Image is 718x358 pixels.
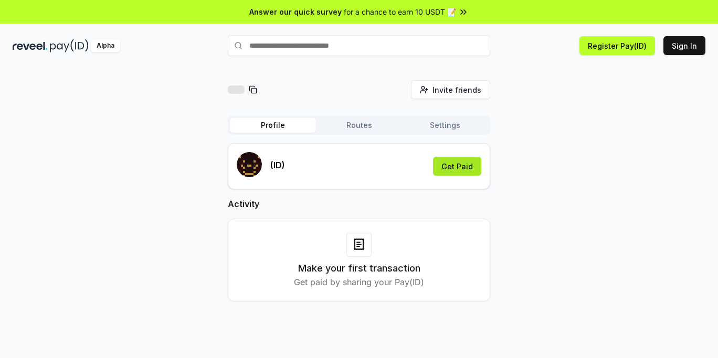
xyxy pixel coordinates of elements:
[298,261,420,276] h3: Make your first transaction
[433,157,481,176] button: Get Paid
[228,198,490,210] h2: Activity
[294,276,424,288] p: Get paid by sharing your Pay(ID)
[230,118,316,133] button: Profile
[249,6,342,17] span: Answer our quick survey
[344,6,456,17] span: for a chance to earn 10 USDT 📝
[50,39,89,52] img: pay_id
[13,39,48,52] img: reveel_dark
[411,80,490,99] button: Invite friends
[579,36,655,55] button: Register Pay(ID)
[432,84,481,95] span: Invite friends
[316,118,402,133] button: Routes
[402,118,488,133] button: Settings
[91,39,120,52] div: Alpha
[663,36,705,55] button: Sign In
[270,159,285,171] p: (ID)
